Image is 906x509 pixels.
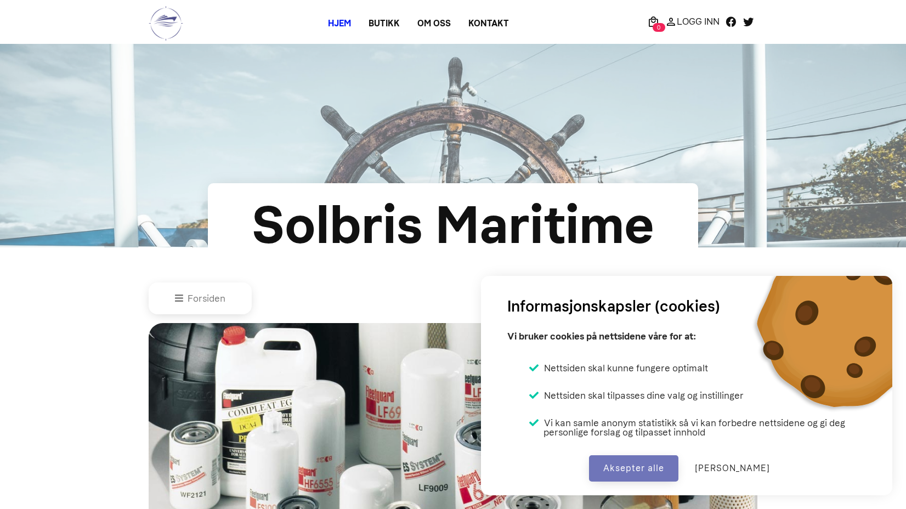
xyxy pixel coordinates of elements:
[409,14,460,33] a: Om oss
[460,14,518,33] a: Kontakt
[529,391,744,400] li: Nettsiden skal tilpasses dine valg og instillinger
[507,295,720,318] h3: Informasjonskapsler (cookies)
[589,455,678,482] button: Aksepter alle
[149,282,757,314] nav: breadcrumb
[507,327,696,346] p: Vi bruker cookies på nettsidene våre for at:
[662,15,722,28] a: Logg Inn
[319,14,360,33] a: Hjem
[360,14,409,33] a: Butikk
[529,363,708,373] li: Nettsiden skal kunne fungere optimalt
[529,418,866,437] li: Vi kan samle anonym statistikk så vi kan forbedre nettsidene og gi deg personlige forslag og tilp...
[681,455,784,482] button: [PERSON_NAME]
[653,23,665,32] span: 0
[644,15,662,28] a: 0
[175,293,225,304] a: Forsiden
[244,186,662,265] div: Solbris Maritime
[149,5,183,41] img: logo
